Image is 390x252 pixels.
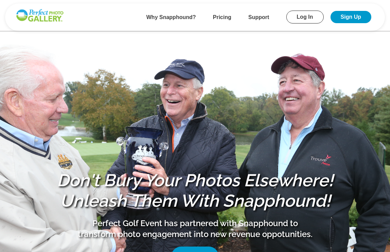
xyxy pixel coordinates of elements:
[76,218,314,240] p: Perfect Golf Event has partnered with Snapphound to transform photo engagement into new revenue o...
[52,170,338,211] h1: Don't Bury Your Photos Elsewhere! Unleash Them With Snapphound!
[146,14,196,20] a: Why Snapphound?
[248,14,269,20] a: Support
[15,9,64,22] img: Snapphound Logo
[330,11,371,23] a: Sign Up
[213,14,231,20] a: Pricing
[286,11,324,23] a: Log In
